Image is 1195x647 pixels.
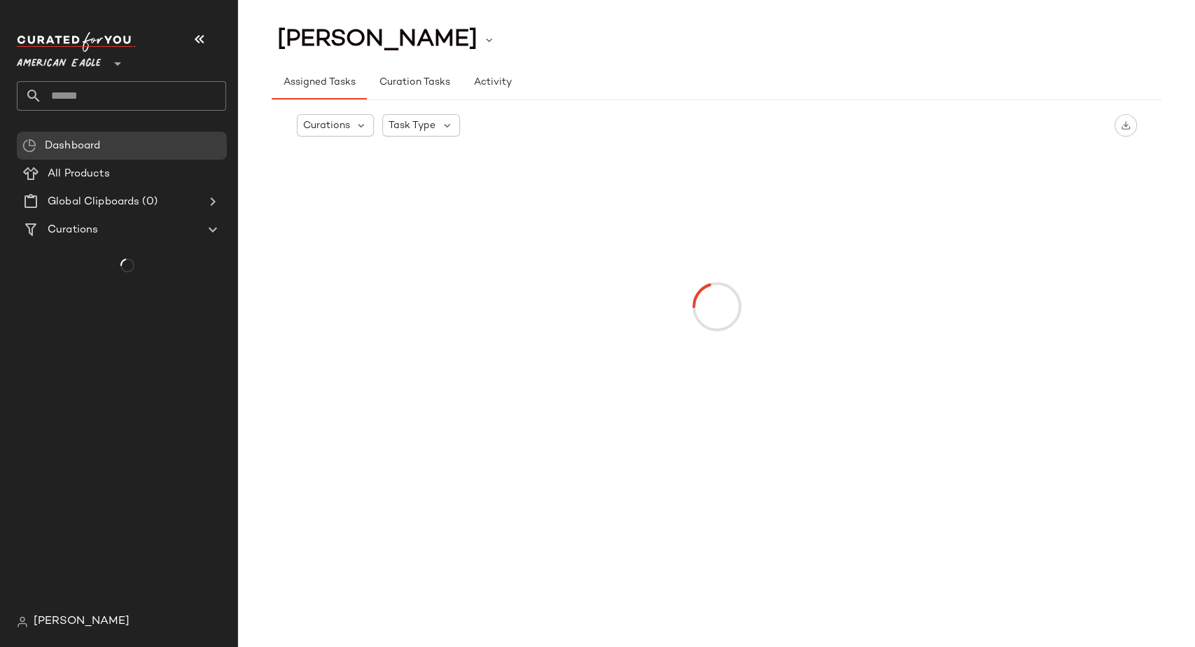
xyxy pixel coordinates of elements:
[34,613,130,630] span: [PERSON_NAME]
[48,194,139,210] span: Global Clipboards
[378,77,449,88] span: Curation Tasks
[17,48,101,73] span: American Eagle
[277,27,477,53] span: [PERSON_NAME]
[22,139,36,153] img: svg%3e
[283,77,356,88] span: Assigned Tasks
[48,166,110,182] span: All Products
[1121,120,1131,130] img: svg%3e
[473,77,512,88] span: Activity
[17,32,136,52] img: cfy_white_logo.C9jOOHJF.svg
[48,222,98,238] span: Curations
[389,118,435,133] span: Task Type
[303,118,350,133] span: Curations
[17,616,28,627] img: svg%3e
[139,194,157,210] span: (0)
[45,138,100,154] span: Dashboard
